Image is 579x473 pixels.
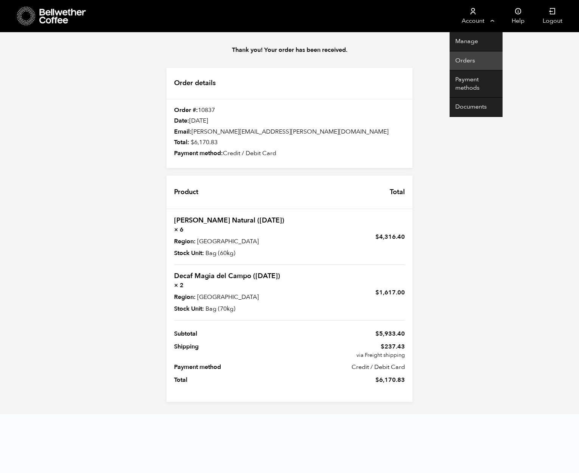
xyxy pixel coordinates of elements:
[375,288,379,297] span: $
[174,249,204,258] strong: Stock Unit:
[174,237,196,246] strong: Region:
[191,138,218,146] bdi: 6,170.83
[167,128,412,136] div: [PERSON_NAME][EMAIL_ADDRESS][PERSON_NAME][DOMAIN_NAME]
[450,70,503,98] a: Payment methods
[375,330,379,338] span: $
[174,340,289,361] th: Shipping
[191,138,194,146] span: $
[174,293,196,302] strong: Region:
[174,216,284,225] a: [PERSON_NAME] Natural ([DATE])
[450,51,503,71] a: Orders
[167,106,412,115] div: 10837
[174,149,223,157] strong: Payment method:
[174,225,285,234] strong: × 6
[289,342,405,351] span: 237.43
[174,117,189,125] strong: Date:
[289,361,405,373] td: Credit / Debit Card
[167,68,412,100] h2: Order details
[375,376,379,384] span: $
[174,304,285,313] p: Bag (70kg)
[375,233,379,241] span: $
[174,237,285,246] p: [GEOGRAPHIC_DATA]
[174,106,198,114] strong: Order #:
[382,176,412,208] th: Total
[159,45,420,54] p: Thank you! Your order has been received.
[174,271,280,281] a: Decaf Magia del Campo ([DATE])
[174,327,289,340] th: Subtotal
[450,98,503,117] a: Documents
[375,288,405,297] bdi: 1,617.00
[375,330,405,338] span: 5,933.40
[174,128,191,136] strong: Email:
[375,233,405,241] bdi: 4,316.40
[174,373,289,394] th: Total
[289,352,405,359] small: via Freight shipping
[167,176,206,208] th: Product
[174,293,285,302] p: [GEOGRAPHIC_DATA]
[375,376,405,384] span: 6,170.83
[174,304,204,313] strong: Stock Unit:
[174,138,189,146] strong: Total:
[167,149,412,158] div: Credit / Debit Card
[174,249,285,258] p: Bag (60kg)
[450,32,503,51] a: Manage
[167,117,412,125] div: [DATE]
[174,281,285,290] strong: × 2
[174,361,289,373] th: Payment method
